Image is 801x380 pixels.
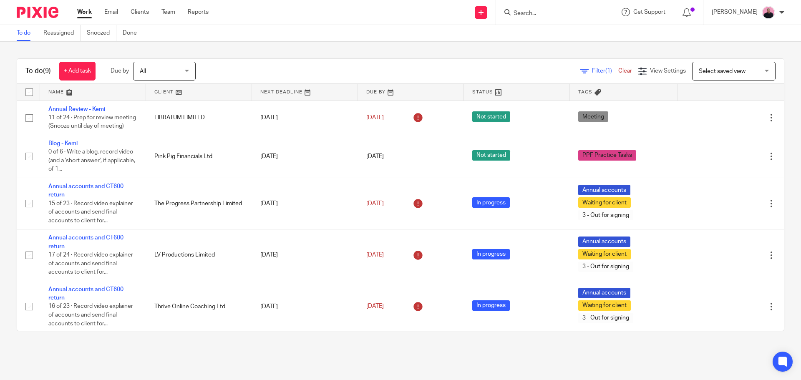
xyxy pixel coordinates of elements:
a: Work [77,8,92,16]
span: Filter [592,68,618,74]
img: Bio%20-%20Kemi%20.png [762,6,775,19]
span: In progress [472,249,510,259]
input: Search [513,10,588,18]
td: [DATE] [252,281,358,332]
span: 15 of 23 · Record video explainer of accounts and send final accounts to client for... [48,201,133,224]
a: To do [17,25,37,41]
span: In progress [472,197,510,208]
a: Clients [131,8,149,16]
span: [DATE] [366,252,384,258]
span: Get Support [633,9,665,15]
td: [DATE] [252,229,358,281]
span: (1) [605,68,612,74]
td: Pink Pig Financials Ltd [146,135,252,178]
a: Team [161,8,175,16]
a: Done [123,25,143,41]
span: Not started [472,111,510,122]
span: 17 of 24 · Record video explainer of accounts and send final accounts to client for... [48,252,133,275]
span: [DATE] [366,201,384,206]
a: Annual Review - Kemi [48,106,105,112]
span: 0 of 6 · Write a blog, record video (and a 'short answer', if applicable, of 1... [48,149,135,172]
span: 3 - Out for signing [578,313,633,323]
a: Annual accounts and CT600 return [48,184,123,198]
span: PPF Practice Tasks [578,150,636,161]
span: 16 of 23 · Record video explainer of accounts and send final accounts to client for... [48,304,133,327]
span: View Settings [650,68,686,74]
span: Waiting for client [578,249,631,259]
a: Clear [618,68,632,74]
td: [DATE] [252,178,358,229]
span: [DATE] [366,115,384,121]
span: (9) [43,68,51,74]
span: 3 - Out for signing [578,262,633,272]
h1: To do [25,67,51,75]
span: Meeting [578,111,608,122]
td: Thrive Online Coaching Ltd [146,281,252,332]
a: + Add task [59,62,96,81]
p: Due by [111,67,129,75]
a: Blog - Kemi [48,141,78,146]
span: Annual accounts [578,288,630,298]
span: Annual accounts [578,237,630,247]
span: Not started [472,150,510,161]
td: [DATE] [252,101,358,135]
a: Reports [188,8,209,16]
span: [DATE] [366,304,384,310]
td: [DATE] [252,135,358,178]
td: The Progress Partnership Limited [146,178,252,229]
a: Annual accounts and CT600 return [48,287,123,301]
a: Email [104,8,118,16]
span: 11 of 24 · Prep for review meeting (Snooze until day of meeting) [48,115,136,129]
a: Reassigned [43,25,81,41]
span: 3 - Out for signing [578,210,633,220]
span: Waiting for client [578,300,631,311]
span: In progress [472,300,510,311]
p: [PERSON_NAME] [712,8,758,16]
span: All [140,68,146,74]
a: Annual accounts and CT600 return [48,235,123,249]
a: Snoozed [87,25,116,41]
img: Pixie [17,7,58,18]
td: LIBRATUM LIMITED [146,101,252,135]
span: Annual accounts [578,185,630,195]
span: Tags [578,90,592,94]
td: LV Productions Limited [146,229,252,281]
span: Select saved view [699,68,746,74]
span: Waiting for client [578,197,631,208]
span: [DATE] [366,154,384,159]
